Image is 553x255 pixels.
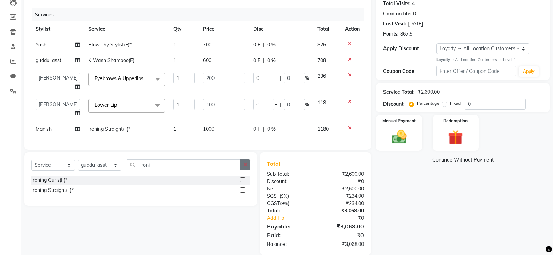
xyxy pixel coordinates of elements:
th: Stylist [31,21,84,37]
span: Lower Lip [95,102,117,108]
div: Services [32,8,369,21]
span: 1 [173,126,176,132]
span: | [263,57,264,64]
span: % [305,101,309,108]
div: Paid: [262,231,315,239]
div: Ironing Curls(F)* [31,177,67,184]
div: Service Total: [383,89,415,96]
span: 9% [281,193,287,199]
div: Total: [262,207,315,215]
th: Disc [249,21,313,37]
div: Payable: [262,222,315,231]
div: 867.5 [400,30,412,38]
label: Redemption [443,118,468,124]
div: ₹3,068.00 [315,222,369,231]
input: Enter Offer / Coupon Code [436,66,516,76]
span: F [274,101,277,108]
span: 0 F [253,41,260,48]
div: [DATE] [408,20,423,28]
div: Last Visit: [383,20,406,28]
span: | [280,75,281,82]
th: Action [341,21,364,37]
span: | [280,101,281,108]
span: Blow Dry Stylist(F)* [88,42,132,48]
span: 700 [203,42,211,48]
img: _gift.svg [443,128,468,147]
div: ₹2,600.00 [418,89,440,96]
th: Total [313,21,341,37]
div: Points: [383,30,399,38]
div: 0 [413,10,416,17]
span: CGST [267,200,280,207]
span: 0 F [253,126,260,133]
label: Fixed [450,100,461,106]
span: 0 % [267,41,276,48]
span: 0 % [267,57,276,64]
div: Sub Total: [262,171,315,178]
span: F [274,75,277,82]
div: Discount: [383,100,405,108]
a: x [117,102,120,108]
div: ₹0 [315,178,369,185]
span: 0 F [253,57,260,64]
div: Net: [262,185,315,193]
div: Ironing Straight(F)* [31,187,74,194]
a: Continue Without Payment [378,156,548,164]
div: Coupon Code [383,68,436,75]
span: 600 [203,57,211,63]
span: Eyebrows & Upperlips [95,75,143,82]
div: ₹2,600.00 [315,171,369,178]
input: Search or Scan [127,159,240,170]
div: ₹0 [315,231,369,239]
span: K Wash Shampoo(F) [88,57,134,63]
button: Apply [519,66,539,77]
th: Qty [169,21,199,37]
a: Add Tip [262,215,324,222]
span: 118 [317,99,326,106]
div: Card on file: [383,10,412,17]
div: Apply Discount [383,45,436,52]
span: 708 [317,57,326,63]
span: 1 [173,42,176,48]
img: _cash.svg [387,128,411,145]
span: 1000 [203,126,214,132]
span: 0 % [267,126,276,133]
label: Percentage [417,100,439,106]
span: | [263,41,264,48]
a: x [143,75,147,82]
span: | [263,126,264,133]
span: Manish [36,126,52,132]
span: SGST [267,193,279,199]
div: ( ) [262,193,315,200]
div: ₹234.00 [315,193,369,200]
div: ₹234.00 [315,200,369,207]
span: % [305,75,309,82]
th: Price [199,21,249,37]
div: ₹3,068.00 [315,207,369,215]
div: ( ) [262,200,315,207]
th: Service [84,21,169,37]
span: 826 [317,42,326,48]
strong: Loyalty → [436,57,455,62]
div: ₹0 [324,215,369,222]
span: 236 [317,73,326,79]
span: 9% [281,201,288,206]
div: Balance : [262,241,315,248]
span: guddu_asst [36,57,61,63]
span: 1180 [317,126,329,132]
span: Ironing Straight(F)* [88,126,130,132]
div: Discount: [262,178,315,185]
span: Yash [36,42,46,48]
div: ₹3,068.00 [315,241,369,248]
span: 1 [173,57,176,63]
div: All Location Customers → Level 1 [436,57,543,63]
label: Manual Payment [382,118,416,124]
span: Total [267,160,283,167]
div: ₹2,600.00 [315,185,369,193]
